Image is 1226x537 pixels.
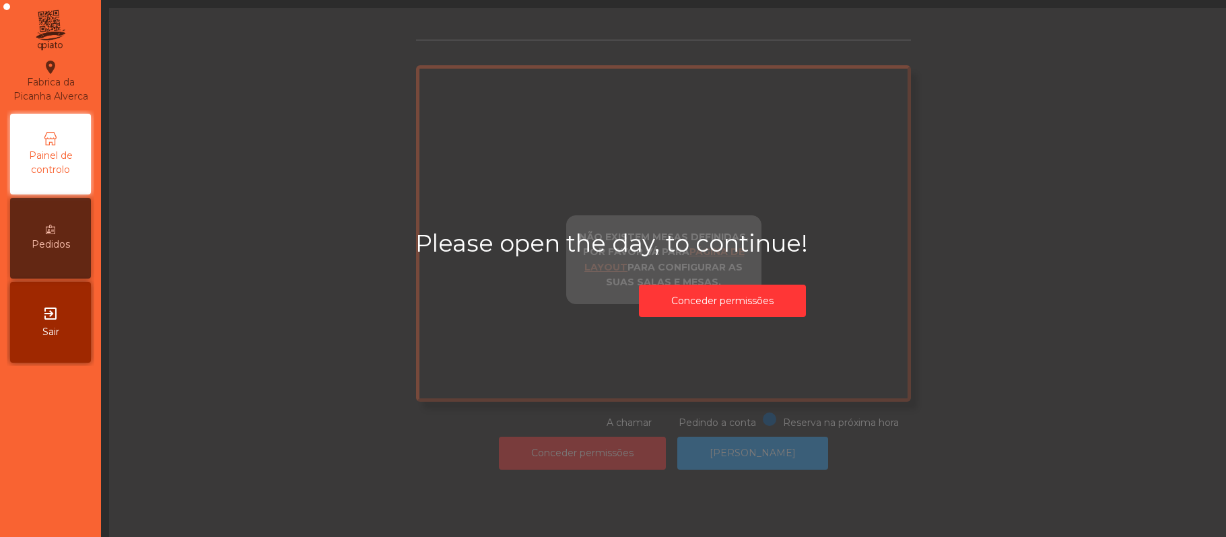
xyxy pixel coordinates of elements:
i: exit_to_app [42,306,59,322]
img: qpiato [34,7,67,54]
div: Fabrica da Picanha Alverca [11,59,90,104]
span: Sair [42,325,59,339]
span: Painel de controlo [13,149,88,177]
i: location_on [42,59,59,75]
h2: Please open the day, to continue! [415,229,1029,258]
span: Pedidos [32,238,70,252]
button: Conceder permissões [639,285,806,318]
